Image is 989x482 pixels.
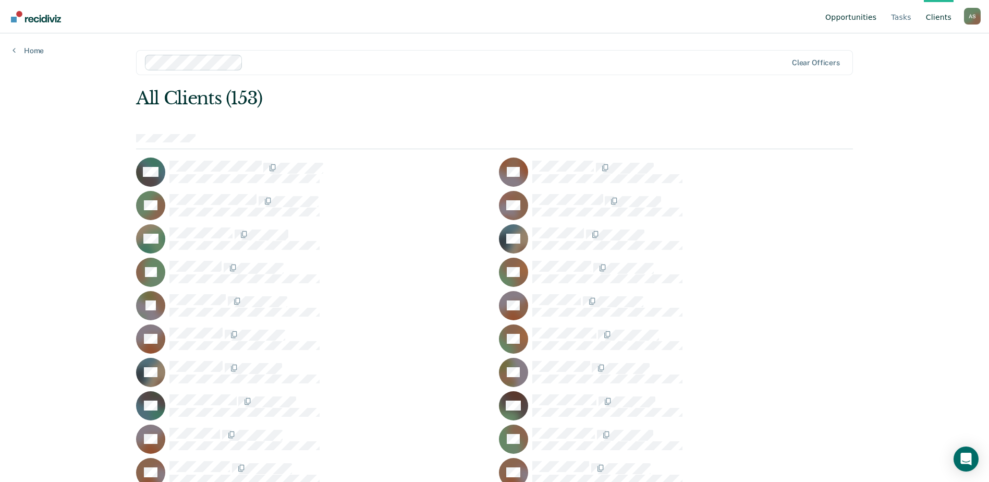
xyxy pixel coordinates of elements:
[954,447,979,472] div: Open Intercom Messenger
[11,11,61,22] img: Recidiviz
[792,58,840,67] div: Clear officers
[13,46,44,55] a: Home
[964,8,981,25] div: A S
[964,8,981,25] button: Profile dropdown button
[136,88,710,109] div: All Clients (153)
